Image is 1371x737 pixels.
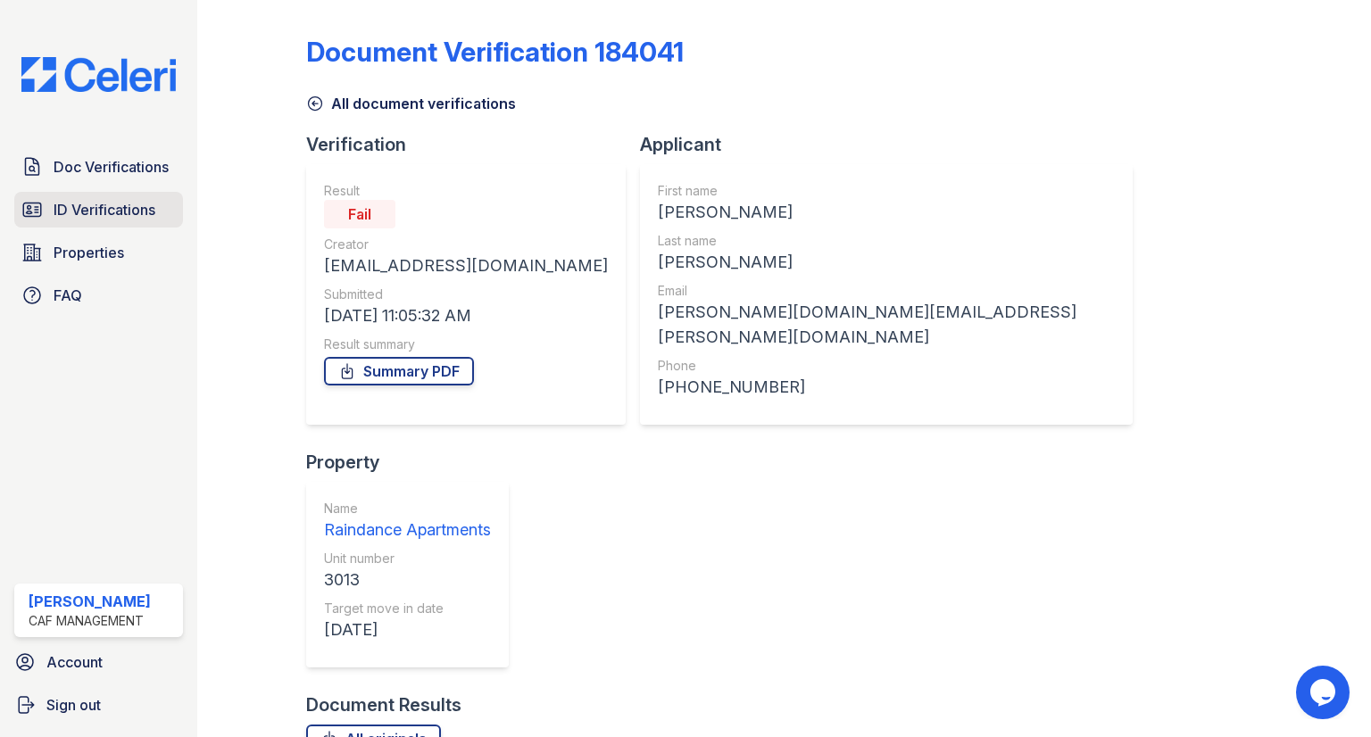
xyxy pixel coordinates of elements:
div: Verification [306,132,640,157]
div: Raindance Apartments [324,518,491,542]
div: [EMAIL_ADDRESS][DOMAIN_NAME] [324,253,608,278]
iframe: chat widget [1296,666,1353,719]
div: Document Results [306,692,461,717]
div: Phone [658,357,1115,375]
div: Creator [324,236,608,253]
div: [PERSON_NAME] [29,591,151,612]
div: Submitted [324,286,608,303]
span: Sign out [46,694,101,716]
div: Last name [658,232,1115,250]
div: Email [658,282,1115,300]
span: Account [46,651,103,673]
div: Fail [324,200,395,228]
a: Properties [14,235,183,270]
div: [DATE] [324,617,491,642]
a: Sign out [7,687,190,723]
div: Name [324,500,491,518]
div: Result [324,182,608,200]
div: First name [658,182,1115,200]
span: ID Verifications [54,199,155,220]
a: Account [7,644,190,680]
div: Target move in date [324,600,491,617]
span: Properties [54,242,124,263]
img: CE_Logo_Blue-a8612792a0a2168367f1c8372b55b34899dd931a85d93a1a3d3e32e68fde9ad4.png [7,57,190,92]
div: [PERSON_NAME][DOMAIN_NAME][EMAIL_ADDRESS][PERSON_NAME][DOMAIN_NAME] [658,300,1115,350]
div: Document Verification 184041 [306,36,684,68]
div: Property [306,450,523,475]
div: CAF Management [29,612,151,630]
div: [DATE] 11:05:32 AM [324,303,608,328]
div: [PHONE_NUMBER] [658,375,1115,400]
div: [PERSON_NAME] [658,200,1115,225]
a: FAQ [14,277,183,313]
a: All document verifications [306,93,516,114]
a: ID Verifications [14,192,183,228]
span: Doc Verifications [54,156,169,178]
div: Applicant [640,132,1147,157]
div: [PERSON_NAME] [658,250,1115,275]
div: 3013 [324,567,491,592]
span: FAQ [54,285,82,306]
a: Doc Verifications [14,149,183,185]
div: Unit number [324,550,491,567]
a: Name Raindance Apartments [324,500,491,542]
div: Result summary [324,335,608,353]
a: Summary PDF [324,357,474,385]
